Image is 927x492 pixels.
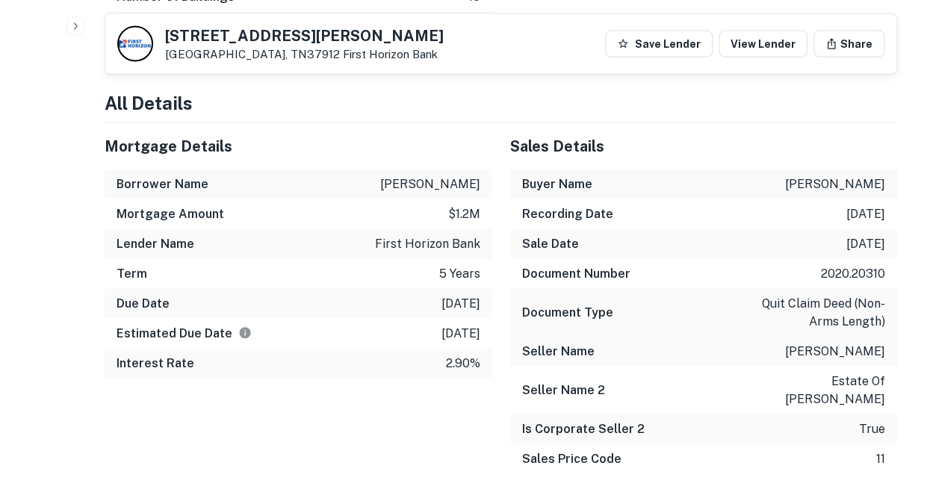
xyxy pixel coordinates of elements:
[751,295,885,331] p: quit claim deed (non-arms length)
[522,450,621,468] h6: Sales Price Code
[852,373,927,444] iframe: Chat Widget
[117,355,194,373] h6: Interest Rate
[785,343,885,361] p: [PERSON_NAME]
[522,382,605,399] h6: Seller Name 2
[441,325,480,343] p: [DATE]
[448,205,480,223] p: $1.2m
[846,205,885,223] p: [DATE]
[343,48,438,60] a: First Horizon Bank
[380,175,480,193] p: [PERSON_NAME]
[117,235,194,253] h6: Lender Name
[165,28,444,43] h5: [STREET_ADDRESS][PERSON_NAME]
[117,175,208,193] h6: Borrower Name
[605,31,713,57] button: Save Lender
[821,265,885,283] p: 2020.20310
[522,420,645,438] h6: Is Corporate Seller 2
[719,31,807,57] a: View Lender
[117,265,147,283] h6: Term
[876,450,885,468] p: 11
[522,235,579,253] h6: Sale Date
[117,325,252,343] h6: Estimated Due Date
[238,326,252,340] svg: Estimate is based on a standard schedule for this type of loan.
[785,175,885,193] p: [PERSON_NAME]
[117,205,224,223] h6: Mortgage Amount
[522,205,613,223] h6: Recording Date
[375,235,480,253] p: first horizon bank
[441,295,480,313] p: [DATE]
[813,31,884,57] button: Share
[522,265,630,283] h6: Document Number
[439,265,480,283] p: 5 years
[105,135,492,158] h5: Mortgage Details
[846,235,885,253] p: [DATE]
[117,295,170,313] h6: Due Date
[522,175,592,193] h6: Buyer Name
[165,48,444,61] p: [GEOGRAPHIC_DATA], TN37912
[446,355,480,373] p: 2.90%
[522,343,595,361] h6: Seller Name
[522,304,613,322] h6: Document Type
[510,135,898,158] h5: Sales Details
[105,90,897,116] h4: All Details
[751,373,885,408] p: estate of [PERSON_NAME]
